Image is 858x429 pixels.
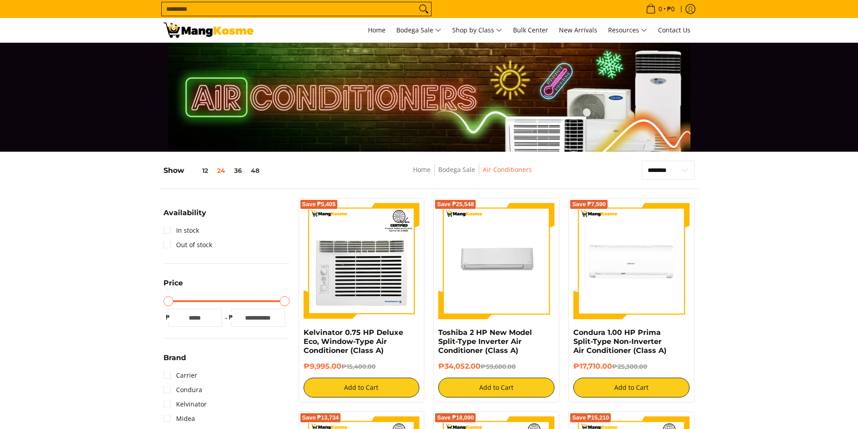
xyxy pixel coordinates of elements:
span: Save ₱25,548 [437,202,474,207]
img: Bodega Sale Aircon l Mang Kosme: Home Appliances Warehouse Sale [163,23,254,38]
button: 12 [184,167,213,174]
span: Shop by Class [452,25,502,36]
span: Bodega Sale [396,25,441,36]
button: Add to Cart [573,378,690,397]
span: ₱ [227,313,236,322]
a: Toshiba 2 HP New Model Split-Type Inverter Air Conditioner (Class A) [438,328,532,355]
button: 36 [230,167,246,174]
span: Brand [163,354,186,361]
span: Price [163,280,183,287]
a: Shop by Class [448,18,507,42]
a: Contact Us [654,18,695,42]
a: Kelvinator 0.75 HP Deluxe Eco, Window-Type Air Conditioner (Class A) [304,328,403,355]
button: 24 [213,167,230,174]
summary: Open [163,280,183,294]
span: Home [368,26,386,34]
span: 0 [657,6,663,12]
a: In stock [163,223,199,238]
summary: Open [163,354,186,368]
a: New Arrivals [554,18,602,42]
button: 48 [246,167,264,174]
span: Availability [163,209,206,217]
a: Bodega Sale [438,165,475,174]
h5: Show [163,166,264,175]
nav: Main Menu [263,18,695,42]
a: Midea [163,411,195,426]
a: Bulk Center [508,18,553,42]
a: Home [413,165,431,174]
span: Save ₱7,590 [572,202,606,207]
summary: Open [163,209,206,223]
span: ₱ [163,313,173,322]
a: Condura 1.00 HP Prima Split-Type Non-Inverter Air Conditioner (Class A) [573,328,667,355]
span: Save ₱15,210 [572,415,609,420]
a: Air Conditioners [483,165,532,174]
a: Home [363,18,390,42]
a: Out of stock [163,238,212,252]
span: ₱0 [666,6,676,12]
del: ₱59,600.00 [481,363,516,370]
h6: ₱9,995.00 [304,362,420,371]
button: Search [417,2,431,16]
span: Save ₱13,734 [302,415,339,420]
img: Toshiba 2 HP New Model Split-Type Inverter Air Conditioner (Class A) [438,203,554,319]
span: Contact Us [658,26,690,34]
img: Kelvinator 0.75 HP Deluxe Eco, Window-Type Air Conditioner (Class A) [304,203,420,319]
span: Resources [608,25,647,36]
a: Carrier [163,368,197,383]
button: Add to Cart [304,378,420,397]
a: Resources [604,18,652,42]
a: Kelvinator [163,397,207,411]
nav: Breadcrumbs [347,164,597,185]
a: Condura [163,383,202,397]
h6: ₱17,710.00 [573,362,690,371]
span: • [643,4,677,14]
a: Bodega Sale [392,18,446,42]
span: Bulk Center [513,26,548,34]
img: Condura 1.00 HP Prima Split-Type Non-Inverter Air Conditioner (Class A) [573,203,690,319]
span: Save ₱5,405 [302,202,336,207]
button: Add to Cart [438,378,554,397]
del: ₱25,300.00 [612,363,647,370]
h6: ₱34,052.00 [438,362,554,371]
span: New Arrivals [559,26,597,34]
del: ₱15,400.00 [341,363,376,370]
span: Save ₱18,090 [437,415,474,420]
